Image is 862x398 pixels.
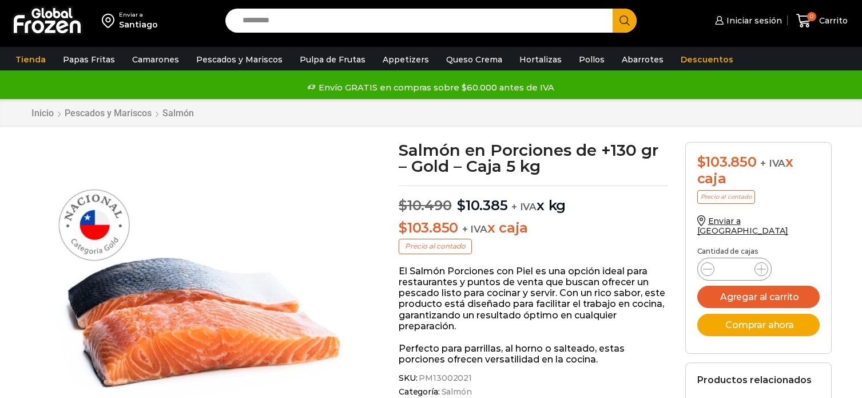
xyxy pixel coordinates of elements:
[440,387,472,397] a: Salmón
[724,15,782,26] span: Iniciar sesión
[399,239,472,254] p: Precio al contado
[190,49,288,70] a: Pescados y Mariscos
[399,219,458,236] bdi: 103.850
[119,19,158,30] div: Santiago
[64,108,152,119] a: Pescados y Mariscos
[399,197,407,214] span: $
[573,49,610,70] a: Pollos
[440,49,508,70] a: Queso Crema
[514,49,567,70] a: Hortalizas
[697,375,812,385] h2: Productos relacionados
[613,9,637,33] button: Search button
[399,186,668,214] p: x kg
[102,11,119,30] img: address-field-icon.svg
[760,157,785,169] span: + IVA
[399,197,451,214] bdi: 10.490
[399,220,668,237] p: x caja
[697,153,706,170] span: $
[294,49,371,70] a: Pulpa de Frutas
[126,49,185,70] a: Camarones
[793,7,851,34] a: 0 Carrito
[697,286,820,308] button: Agregar al carrito
[162,108,194,119] a: Salmón
[31,108,194,119] nav: Breadcrumb
[31,108,54,119] a: Inicio
[462,223,487,235] span: + IVA
[712,9,782,32] a: Iniciar sesión
[399,373,668,383] span: SKU:
[697,190,755,204] p: Precio al contado
[10,49,51,70] a: Tienda
[697,314,820,336] button: Comprar ahora
[119,11,158,19] div: Enviar a
[697,153,757,170] bdi: 103.850
[377,49,435,70] a: Appetizers
[616,49,669,70] a: Abarrotes
[816,15,848,26] span: Carrito
[57,49,121,70] a: Papas Fritas
[399,142,668,174] h1: Salmón en Porciones de +130 gr – Gold – Caja 5 kg
[399,387,668,397] span: Categoría:
[697,216,789,236] a: Enviar a [GEOGRAPHIC_DATA]
[399,343,668,365] p: Perfecto para parrillas, al horno o salteado, estas porciones ofrecen versatilidad en la cocina.
[417,373,472,383] span: PM13002021
[511,201,537,212] span: + IVA
[697,247,820,255] p: Cantidad de cajas
[399,219,407,236] span: $
[697,154,820,187] div: x caja
[399,266,668,332] p: El Salmón Porciones con Piel es una opción ideal para restaurantes y puntos de venta que buscan o...
[807,12,816,21] span: 0
[675,49,739,70] a: Descuentos
[724,261,745,277] input: Product quantity
[457,197,466,214] span: $
[457,197,507,214] bdi: 10.385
